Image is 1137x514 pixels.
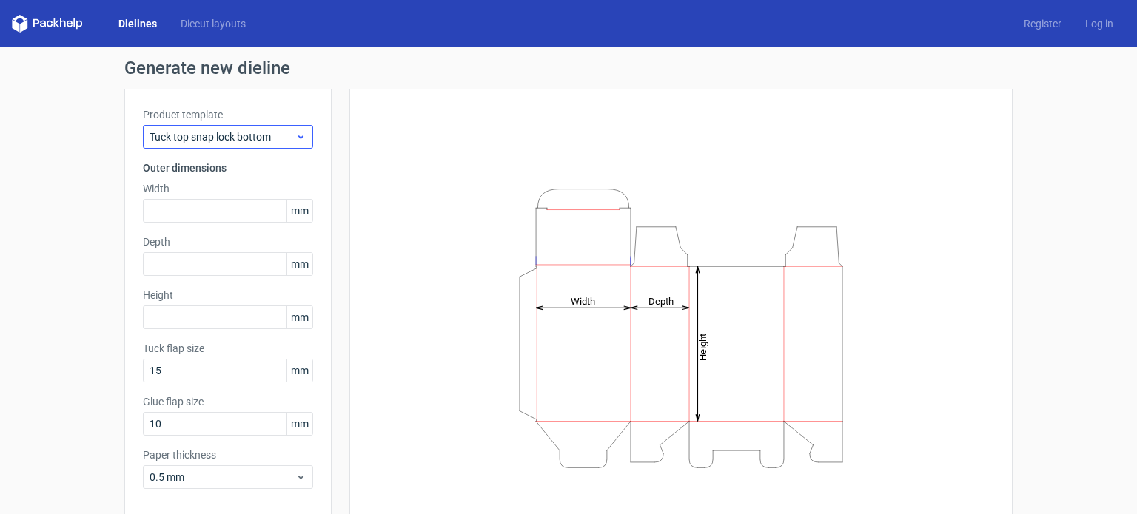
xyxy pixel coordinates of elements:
span: mm [286,200,312,222]
span: mm [286,359,312,382]
a: Register [1012,16,1073,31]
label: Height [143,288,313,302]
a: Diecut layouts [169,16,258,31]
label: Depth [143,234,313,249]
tspan: Height [697,333,708,360]
label: Paper thickness [143,447,313,462]
label: Tuck flap size [143,341,313,356]
tspan: Depth [648,295,674,306]
label: Product template [143,107,313,122]
a: Log in [1073,16,1125,31]
tspan: Width [571,295,595,306]
span: mm [286,253,312,275]
h1: Generate new dieline [124,59,1013,77]
span: mm [286,413,312,435]
label: Glue flap size [143,394,313,409]
span: mm [286,306,312,328]
a: Dielines [107,16,169,31]
span: Tuck top snap lock bottom [150,129,295,144]
label: Width [143,181,313,196]
span: 0.5 mm [150,470,295,484]
h3: Outer dimensions [143,160,313,175]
